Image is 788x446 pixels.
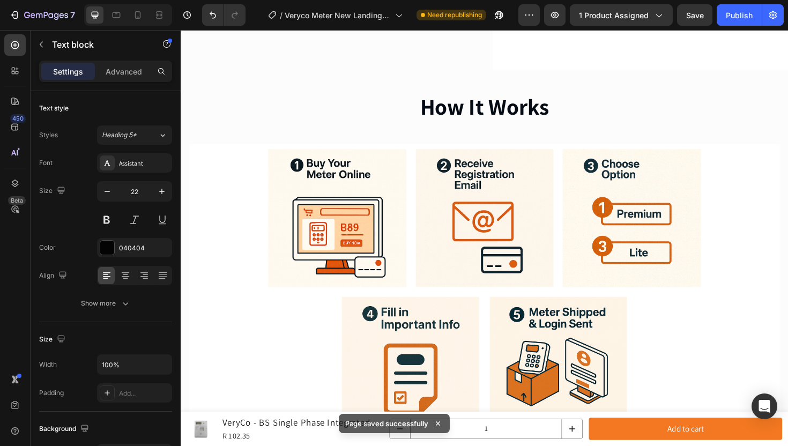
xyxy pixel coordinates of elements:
[119,243,169,253] div: 040404
[39,243,56,252] div: Color
[52,38,143,51] p: Text block
[515,415,554,430] div: Add to cart
[404,412,425,433] button: increment
[39,269,69,283] div: Align
[717,4,762,26] button: Publish
[39,360,57,369] div: Width
[9,121,635,434] img: gempages_490335180372837471-f283c6e8-0e4a-41c1-9db4-8ad351bd9398.png
[4,4,80,26] button: 7
[243,412,404,433] input: quantity
[285,10,391,21] span: Veryco Meter New Landing Page
[106,66,142,77] p: Advanced
[752,393,777,419] div: Open Intercom Messenger
[677,4,712,26] button: Save
[39,332,68,347] div: Size
[81,298,131,309] div: Show more
[8,196,26,205] div: Beta
[43,408,214,423] h1: VeryCo - BS Single Phase Integrated keypad STS Prepaid Energy Meter
[70,9,75,21] p: 7
[39,184,68,198] div: Size
[97,125,172,145] button: Heading 5*
[221,412,243,433] button: decrement
[202,4,246,26] div: Undo/Redo
[39,388,64,398] div: Padding
[43,423,214,436] div: R 102.35
[53,66,83,77] p: Settings
[686,11,704,20] span: Save
[345,418,428,429] p: Page saved successfully
[39,422,91,436] div: Background
[39,294,172,313] button: Show more
[579,10,649,21] span: 1 product assigned
[119,159,169,168] div: Assistant
[39,158,53,168] div: Font
[119,389,169,398] div: Add...
[181,30,788,446] iframe: Design area
[570,4,673,26] button: 1 product assigned
[432,411,637,435] button: Add to cart
[10,114,26,123] div: 450
[39,103,69,113] div: Text style
[39,130,58,140] div: Styles
[280,10,283,21] span: /
[427,10,482,20] span: Need republishing
[726,10,753,21] div: Publish
[98,355,172,374] input: Auto
[102,130,137,140] span: Heading 5*
[254,65,390,96] strong: How It Works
